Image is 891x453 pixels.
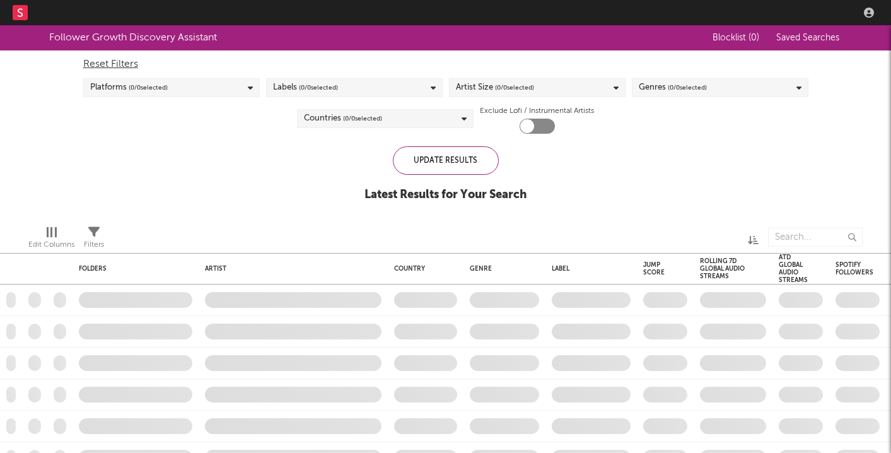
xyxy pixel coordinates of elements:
div: Filters [84,221,104,258]
div: Country [394,265,451,273]
div: Edit Columns [28,237,74,252]
div: Artist [205,265,375,273]
span: ( 0 / 0 selected) [299,80,338,95]
div: Genre [470,265,533,273]
span: ( 0 / 0 selected) [495,80,534,95]
label: Exclude Lofi / Instrumental Artists [480,103,594,119]
span: ( 0 / 0 selected) [668,80,707,95]
span: ( 0 / 0 selected) [343,111,382,126]
div: Jump Score [643,261,668,276]
div: ATD Global Audio Streams [779,254,808,284]
input: Search... [768,228,863,247]
div: Artist Size [456,80,534,95]
div: Countries [304,111,382,126]
div: Reset Filters [83,57,808,72]
div: Spotify Followers [836,261,873,276]
span: ( 0 / 0 selected) [129,80,168,95]
div: Folders [79,265,173,273]
div: Filters [84,237,104,252]
div: Edit Columns [28,221,74,258]
div: Platforms [90,80,168,95]
div: Genres [639,80,707,95]
div: Update Results [393,146,499,175]
div: Rolling 7D Global Audio Streams [700,257,747,280]
div: Label [552,265,624,273]
button: Saved Searches [772,33,842,43]
div: Follower Growth Discovery Assistant [49,30,217,45]
div: Labels [273,80,338,95]
div: Latest Results for Your Search [364,187,527,203]
span: Saved Searches [776,33,842,42]
span: Blocklist [713,33,759,42]
span: ( 0 ) [748,33,759,42]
